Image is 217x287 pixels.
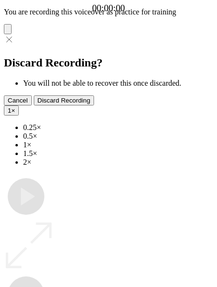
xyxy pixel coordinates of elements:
button: Cancel [4,95,32,105]
span: 1 [8,107,11,114]
li: 0.25× [23,123,213,132]
p: You are recording this voiceover as practice for training [4,8,213,16]
li: 0.5× [23,132,213,141]
h2: Discard Recording? [4,56,213,69]
a: 00:00:00 [92,3,125,13]
li: You will not be able to recover this once discarded. [23,79,213,88]
li: 1.5× [23,149,213,158]
button: 1× [4,105,19,116]
li: 2× [23,158,213,167]
button: Discard Recording [34,95,95,105]
li: 1× [23,141,213,149]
